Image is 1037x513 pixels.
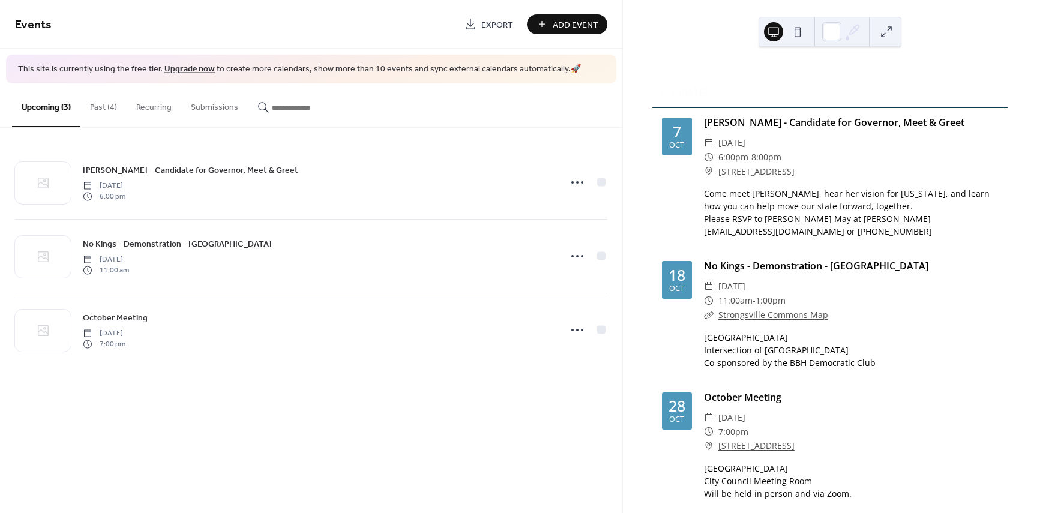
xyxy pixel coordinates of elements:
[748,150,751,164] span: -
[83,164,298,176] span: [PERSON_NAME] - Candidate for Governor, Meet & Greet
[718,293,753,308] span: 11:00am
[553,19,598,31] span: Add Event
[704,136,714,150] div: ​
[718,136,745,150] span: [DATE]
[669,268,685,283] div: 18
[718,150,748,164] span: 6:00pm
[83,311,148,324] span: October Meeting
[83,238,272,250] span: No Kings - Demonstration - [GEOGRAPHIC_DATA]
[669,416,684,424] div: Oct
[83,254,129,265] span: [DATE]
[718,425,748,439] span: 7:00pm
[181,83,248,126] button: Submissions
[15,13,52,37] span: Events
[704,439,714,453] div: ​
[669,285,684,293] div: Oct
[704,331,998,369] div: [GEOGRAPHIC_DATA] Intersection of [GEOGRAPHIC_DATA] Co-sponsored by the BBH Democratic Club
[83,191,125,202] span: 6:00 pm
[704,115,998,130] div: [PERSON_NAME] - Candidate for Governor, Meet & Greet
[704,308,714,322] div: ​
[455,14,522,34] a: Export
[669,398,685,413] div: 28
[669,142,684,149] div: Oct
[527,14,607,34] button: Add Event
[718,279,745,293] span: [DATE]
[704,293,714,308] div: ​
[756,293,786,308] span: 1:00pm
[718,164,795,179] a: [STREET_ADDRESS]
[83,180,125,191] span: [DATE]
[718,439,795,453] a: [STREET_ADDRESS]
[753,293,756,308] span: -
[704,187,998,238] div: Come meet [PERSON_NAME], hear her vision for [US_STATE], and learn how you can help move our stat...
[751,150,781,164] span: 8:00pm
[481,19,513,31] span: Export
[718,410,745,425] span: [DATE]
[83,163,298,177] a: [PERSON_NAME] - Candidate for Governor, Meet & Greet
[704,164,714,179] div: ​
[652,64,1008,79] div: Upcoming events
[80,83,127,126] button: Past (4)
[83,311,148,325] a: October Meeting
[704,425,714,439] div: ​
[673,124,681,139] div: 7
[704,410,714,425] div: ​
[83,237,272,251] a: No Kings - Demonstration - [GEOGRAPHIC_DATA]
[83,339,125,350] span: 7:00 pm
[704,150,714,164] div: ​
[704,462,998,500] div: [GEOGRAPHIC_DATA] City Council Meeting Room Will be held in person and via Zoom.
[83,328,125,338] span: [DATE]
[83,265,129,276] span: 11:00 am
[127,83,181,126] button: Recurring
[18,64,581,76] span: This site is currently using the free tier. to create more calendars, show more than 10 events an...
[12,83,80,127] button: Upcoming (3)
[704,259,928,272] a: No Kings - Demonstration - [GEOGRAPHIC_DATA]
[164,61,215,77] a: Upgrade now
[718,309,828,320] a: Strongsville Commons Map
[704,390,998,404] div: October Meeting
[704,279,714,293] div: ​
